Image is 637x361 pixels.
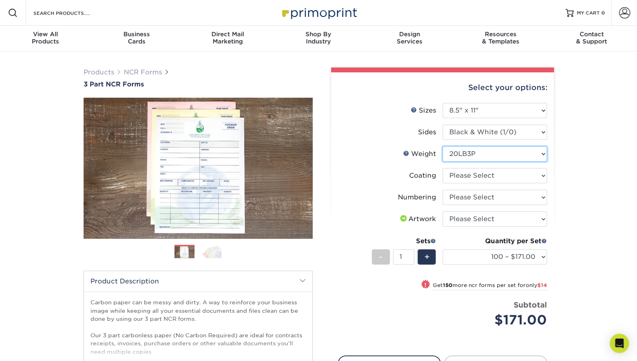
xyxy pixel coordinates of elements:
[514,300,547,309] strong: Subtotal
[91,26,182,51] a: BusinessCards
[546,26,637,51] a: Contact& Support
[84,68,114,76] a: Products
[610,334,629,353] div: Open Intercom Messenger
[399,214,436,224] div: Artwork
[273,31,364,45] div: Industry
[526,282,547,288] span: only
[273,26,364,51] a: Shop ByIndustry
[84,89,313,247] img: 3 Part NCR Forms 01
[455,31,546,45] div: & Templates
[91,31,182,38] span: Business
[364,31,455,45] div: Services
[182,26,273,51] a: Direct MailMarketing
[279,4,359,21] img: Primoprint
[546,31,637,45] div: & Support
[372,236,436,246] div: Sets
[443,282,453,288] strong: 150
[537,282,547,288] span: $14
[424,281,426,289] span: !
[546,31,637,38] span: Contact
[84,80,144,88] span: 3 Part NCR Forms
[455,31,546,38] span: Resources
[273,31,364,38] span: Shop By
[201,244,221,258] img: NCR Forms 02
[449,310,547,330] div: $171.00
[124,68,162,76] a: NCR Forms
[455,26,546,51] a: Resources& Templates
[174,245,195,259] img: NCR Forms 01
[424,251,429,263] span: +
[33,8,111,18] input: SEARCH PRODUCTS.....
[182,31,273,38] span: Direct Mail
[91,31,182,45] div: Cards
[433,282,547,290] small: Get more ncr forms per set for
[182,31,273,45] div: Marketing
[577,10,600,16] span: MY CART
[398,193,436,202] div: Numbering
[403,149,436,159] div: Weight
[364,26,455,51] a: DesignServices
[338,72,547,103] div: Select your options:
[601,10,605,16] span: 0
[364,31,455,38] span: Design
[418,127,436,137] div: Sides
[409,171,436,180] div: Coating
[84,80,313,88] a: 3 Part NCR Forms
[411,106,436,115] div: Sizes
[84,271,312,291] h2: Product Description
[379,251,383,263] span: -
[442,236,547,246] div: Quantity per Set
